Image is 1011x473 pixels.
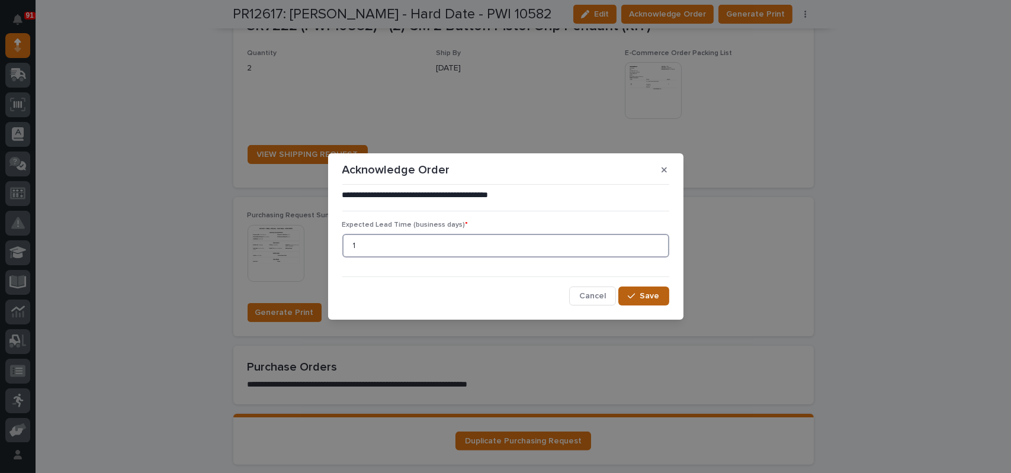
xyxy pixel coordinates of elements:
button: Cancel [569,287,616,305]
span: Save [640,291,660,301]
p: Acknowledge Order [342,163,450,177]
span: Cancel [579,291,606,301]
span: Expected Lead Time (business days) [342,221,468,229]
button: Save [618,287,669,305]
